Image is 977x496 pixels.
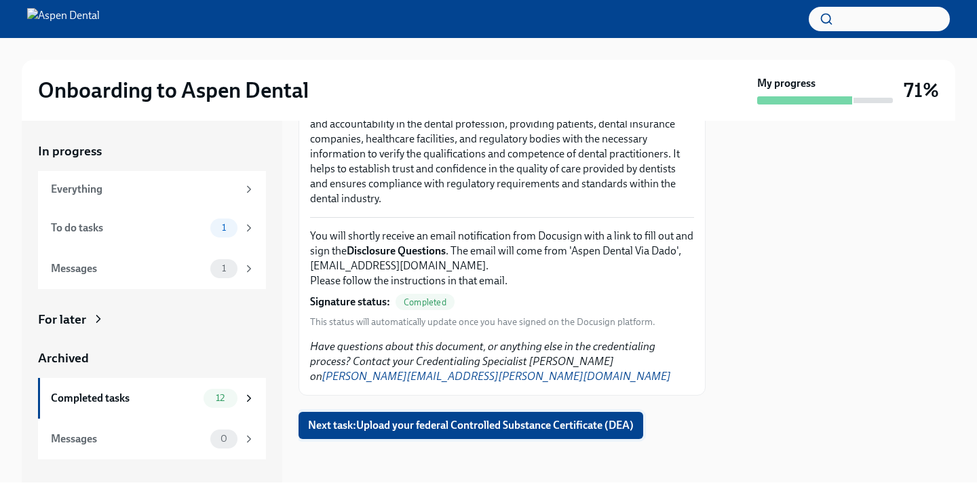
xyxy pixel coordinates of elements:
[51,221,205,235] div: To do tasks
[212,434,235,444] span: 0
[308,419,634,432] span: Next task : Upload your federal Controlled Substance Certificate (DEA)
[38,171,266,208] a: Everything
[38,208,266,248] a: To do tasks1
[51,391,198,406] div: Completed tasks
[38,311,86,328] div: For later
[310,229,694,288] p: You will shortly receive an email notification from Docusign with a link to fill out and sign the...
[299,412,643,439] button: Next task:Upload your federal Controlled Substance Certificate (DEA)
[214,263,234,273] span: 1
[310,340,671,383] em: Have questions about this document, or anything else in the credentialing process? Contact your C...
[38,349,266,367] a: Archived
[322,370,671,383] a: [PERSON_NAME][EMAIL_ADDRESS][PERSON_NAME][DOMAIN_NAME]
[51,432,205,446] div: Messages
[38,142,266,160] a: In progress
[214,223,234,233] span: 1
[208,393,233,403] span: 12
[347,244,446,257] strong: Disclosure Questions
[904,78,939,102] h3: 71%
[310,294,390,309] strong: Signature status:
[38,378,266,419] a: Completed tasks12
[396,297,455,307] span: Completed
[38,311,266,328] a: For later
[38,77,309,104] h2: Onboarding to Aspen Dental
[51,182,237,197] div: Everything
[38,248,266,289] a: Messages1
[27,8,100,30] img: Aspen Dental
[757,76,816,91] strong: My progress
[38,419,266,459] a: Messages0
[51,261,205,276] div: Messages
[310,102,694,206] p: The purpose of this credentialing disclosure in dentistry is to ensure transparency and accountab...
[310,316,655,328] span: This status will automatically update once you have signed on the Docusign platform.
